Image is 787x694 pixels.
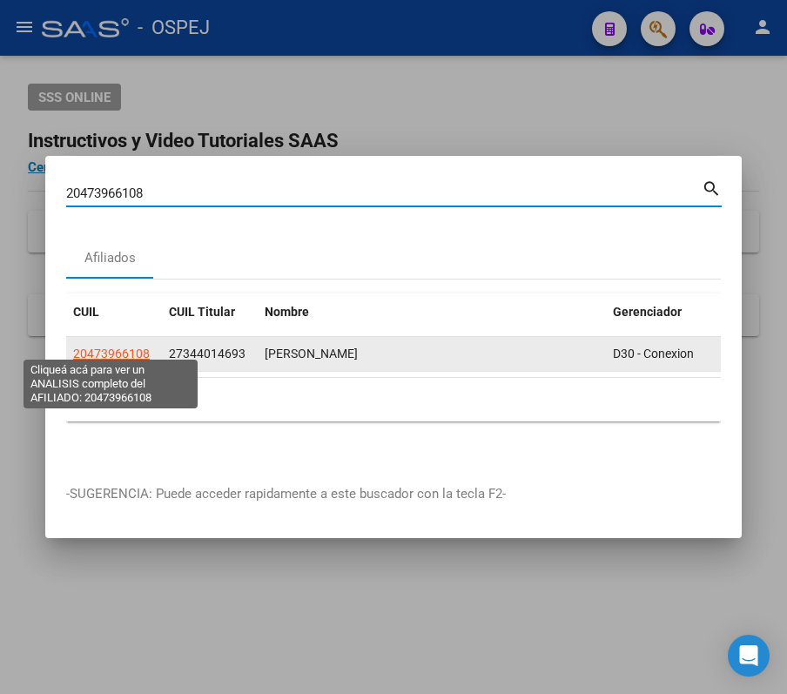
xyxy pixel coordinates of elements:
[613,347,694,360] span: D30 - Conexion
[73,347,150,360] span: 20473966108
[613,305,682,319] span: Gerenciador
[84,248,136,268] div: Afiliados
[258,293,606,331] datatable-header-cell: Nombre
[169,347,246,360] span: 27344014693
[265,344,599,364] div: [PERSON_NAME]
[66,484,721,504] p: -SUGERENCIA: Puede acceder rapidamente a este buscador con la tecla F2-
[606,293,728,331] datatable-header-cell: Gerenciador
[73,305,99,319] span: CUIL
[162,293,258,331] datatable-header-cell: CUIL Titular
[728,635,770,677] div: Open Intercom Messenger
[66,378,721,421] div: 1 total
[702,177,722,198] mat-icon: search
[169,305,235,319] span: CUIL Titular
[66,293,162,331] datatable-header-cell: CUIL
[265,305,309,319] span: Nombre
